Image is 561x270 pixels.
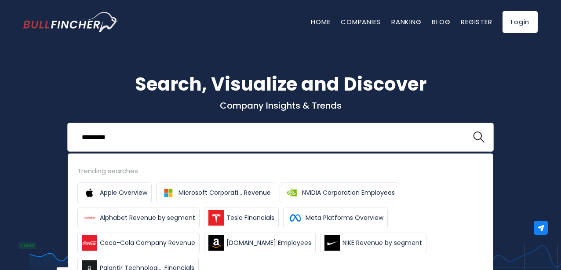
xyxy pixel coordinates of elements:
[23,169,538,179] p: What's trending
[473,131,484,143] img: search icon
[100,213,195,223] span: Alphabet Revenue by segment
[77,166,484,176] div: Trending searches
[302,188,395,197] span: NVIDIA Corporation Employees
[342,238,422,248] span: NIKE Revenue by segment
[226,238,311,248] span: [DOMAIN_NAME] Employees
[283,208,388,228] a: Meta Platforms Overview
[77,182,152,203] a: Apple Overview
[23,70,538,98] h1: Search, Visualize and Discover
[77,208,200,228] a: Alphabet Revenue by segment
[461,17,492,26] a: Register
[341,17,381,26] a: Companies
[503,11,538,33] a: Login
[23,12,118,32] a: Go to homepage
[156,182,275,203] a: Microsoft Corporati... Revenue
[100,188,147,197] span: Apple Overview
[391,17,421,26] a: Ranking
[306,213,383,223] span: Meta Platforms Overview
[178,188,271,197] span: Microsoft Corporati... Revenue
[77,233,200,253] a: Coca-Cola Company Revenue
[226,213,274,223] span: Tesla Financials
[100,238,195,248] span: Coca-Cola Company Revenue
[23,100,538,111] p: Company Insights & Trends
[311,17,330,26] a: Home
[204,233,316,253] a: [DOMAIN_NAME] Employees
[280,182,399,203] a: NVIDIA Corporation Employees
[432,17,450,26] a: Blog
[320,233,426,253] a: NIKE Revenue by segment
[23,12,118,32] img: Bullfincher logo
[204,208,279,228] a: Tesla Financials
